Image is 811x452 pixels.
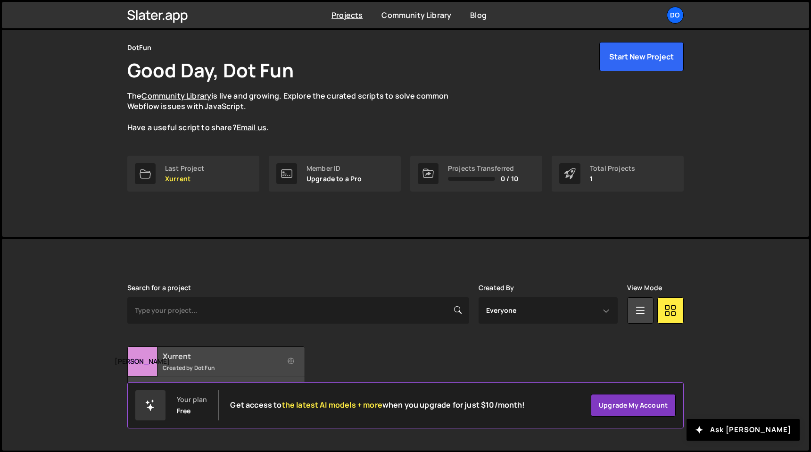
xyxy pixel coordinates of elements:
[127,91,467,133] p: The is live and growing. Explore the curated scripts to solve common Webflow issues with JavaScri...
[599,42,684,71] button: Start New Project
[590,175,635,183] p: 1
[177,396,207,403] div: Your plan
[165,165,204,172] div: Last Project
[127,346,305,405] a: [PERSON_NAME] Xurrent Created by Dot Fun 21 pages, last updated by Dot Fun [DATE]
[163,364,276,372] small: Created by Dot Fun
[381,10,451,20] a: Community Library
[470,10,487,20] a: Blog
[127,297,469,324] input: Type your project...
[448,165,518,172] div: Projects Transferred
[591,394,676,417] a: Upgrade my account
[127,57,294,83] h1: Good Day, Dot Fun
[667,7,684,24] a: Do
[627,284,662,292] label: View Mode
[306,165,362,172] div: Member ID
[331,10,363,20] a: Projects
[127,42,151,53] div: DotFun
[128,377,305,405] div: 21 pages, last updated by Dot Fun [DATE]
[177,407,191,415] div: Free
[127,156,259,192] a: Last Project Xurrent
[237,122,266,133] a: Email us
[687,419,800,441] button: Ask [PERSON_NAME]
[501,175,518,183] span: 0 / 10
[141,91,211,101] a: Community Library
[165,175,204,183] p: Xurrent
[306,175,362,183] p: Upgrade to a Pro
[230,401,525,410] h2: Get access to when you upgrade for just $10/month!
[128,347,157,377] div: [PERSON_NAME]
[127,284,191,292] label: Search for a project
[590,165,635,172] div: Total Projects
[282,400,382,410] span: the latest AI models + more
[479,284,514,292] label: Created By
[163,351,276,361] h2: Xurrent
